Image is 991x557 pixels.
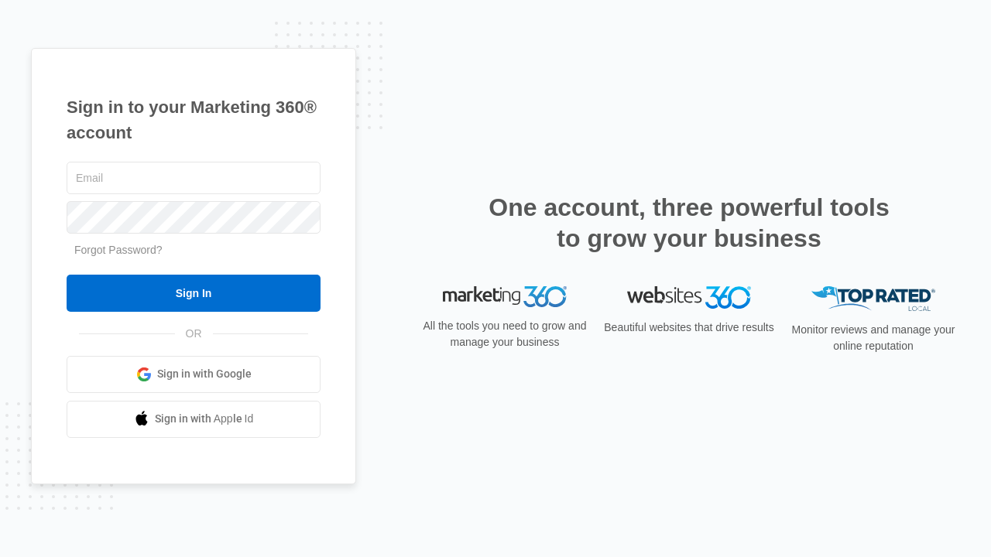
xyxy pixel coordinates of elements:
[74,244,163,256] a: Forgot Password?
[67,94,321,145] h1: Sign in to your Marketing 360® account
[67,401,321,438] a: Sign in with Apple Id
[811,286,935,312] img: Top Rated Local
[67,356,321,393] a: Sign in with Google
[418,318,592,350] p: All the tools you need to grow and manage your business
[602,320,776,336] p: Beautiful websites that drive results
[175,326,213,342] span: OR
[67,275,321,312] input: Sign In
[67,162,321,194] input: Email
[627,286,751,309] img: Websites 360
[787,322,960,354] p: Monitor reviews and manage your online reputation
[484,192,894,254] h2: One account, three powerful tools to grow your business
[155,411,254,427] span: Sign in with Apple Id
[443,286,567,308] img: Marketing 360
[157,366,252,382] span: Sign in with Google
